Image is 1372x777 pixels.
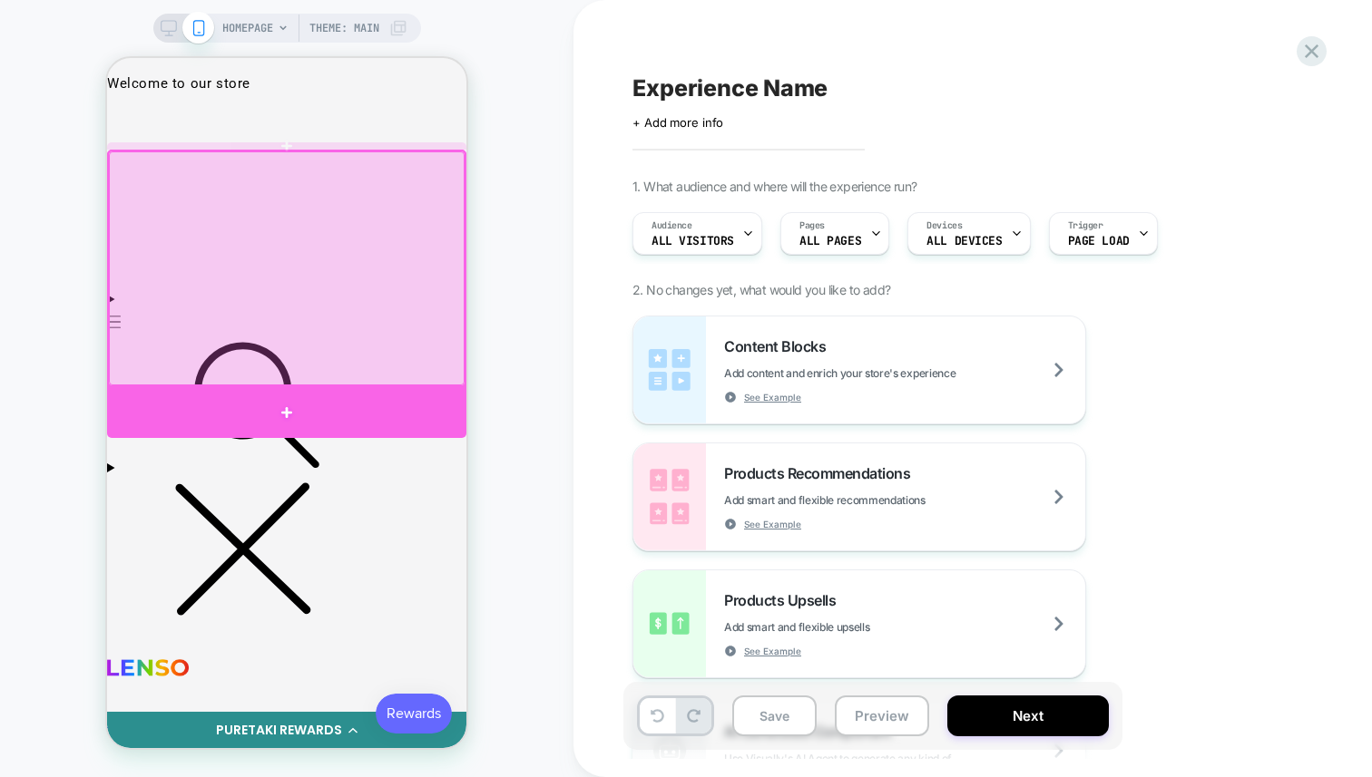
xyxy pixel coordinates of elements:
button: Save [732,695,817,736]
span: All Visitors [652,235,734,248]
iframe: Button to open loyalty program pop-up [269,636,345,675]
span: See Example [744,518,801,530]
span: Theme: MAIN [309,14,379,43]
span: Products Upsells [724,591,845,609]
span: 2. No changes yet, what would you like to add? [632,282,890,297]
span: Experience Name [632,74,828,102]
span: Add content and enrich your store's experience [724,366,1046,380]
div: PURETAKI REWARDS [109,663,235,682]
span: Add smart and flexible upsells [724,620,960,634]
span: Page Load [1068,235,1130,248]
span: Devices [926,219,962,232]
span: Content Blocks [724,337,835,355]
span: + Add more info [632,115,723,130]
button: Next [947,695,1109,736]
span: Pages [799,219,825,232]
span: Products Recommendations [724,464,919,482]
span: See Example [744,391,801,403]
span: See Example [744,645,801,657]
span: ALL PAGES [799,235,861,248]
span: Add smart and flexible recommendations [724,493,1016,507]
button: Preview [835,695,929,736]
span: 1. What audience and where will the experience run? [632,179,916,194]
span: Trigger [1068,219,1103,232]
span: Audience [652,219,692,232]
span: HOMEPAGE [222,14,273,43]
span: ALL DEVICES [926,235,1002,248]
